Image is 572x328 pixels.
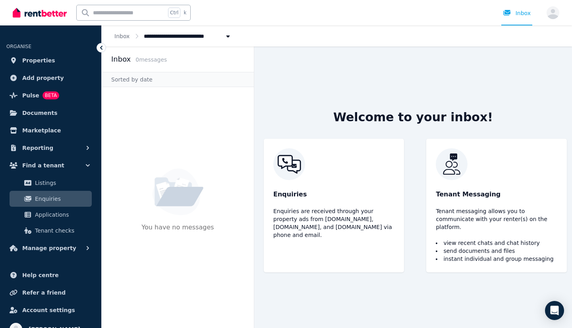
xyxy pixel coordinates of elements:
[22,108,58,118] span: Documents
[6,105,95,121] a: Documents
[22,91,39,100] span: Pulse
[545,301,564,320] div: Open Intercom Messenger
[22,161,64,170] span: Find a tenant
[273,148,394,180] img: RentBetter Inbox
[503,9,531,17] div: Inbox
[436,247,557,255] li: send documents and files
[13,7,67,19] img: RentBetter
[35,178,89,188] span: Listings
[436,148,557,180] img: RentBetter Inbox
[10,191,92,207] a: Enquiries
[273,190,394,199] p: Enquiries
[6,157,95,173] button: Find a tenant
[436,190,500,199] span: Tenant Messaging
[6,267,95,283] a: Help centre
[6,70,95,86] a: Add property
[153,169,203,215] img: No Message Available
[22,305,75,315] span: Account settings
[333,110,493,124] h2: Welcome to your inbox!
[6,140,95,156] button: Reporting
[141,223,214,246] p: You have no messages
[22,73,64,83] span: Add property
[102,25,245,47] nav: Breadcrumb
[35,194,89,204] span: Enquiries
[22,270,59,280] span: Help centre
[22,243,76,253] span: Manage property
[436,239,557,247] li: view recent chats and chat history
[22,126,61,135] span: Marketplace
[184,10,186,16] span: k
[35,210,89,219] span: Applications
[6,52,95,68] a: Properties
[10,207,92,223] a: Applications
[168,8,180,18] span: Ctrl
[114,33,129,39] a: Inbox
[10,223,92,239] a: Tenant checks
[35,226,89,235] span: Tenant checks
[6,122,95,138] a: Marketplace
[6,285,95,301] a: Refer a friend
[22,143,53,153] span: Reporting
[273,207,394,239] p: Enquiries are received through your property ads from [DOMAIN_NAME], [DOMAIN_NAME], and [DOMAIN_N...
[436,255,557,263] li: instant individual and group messaging
[436,207,557,231] p: Tenant messaging allows you to communicate with your renter(s) on the platform.
[111,54,131,65] h2: Inbox
[43,91,59,99] span: BETA
[135,56,167,63] span: 0 message s
[6,302,95,318] a: Account settings
[6,87,95,103] a: PulseBETA
[6,44,31,49] span: ORGANISE
[6,240,95,256] button: Manage property
[102,72,254,87] div: Sorted by date
[22,288,66,297] span: Refer a friend
[22,56,55,65] span: Properties
[10,175,92,191] a: Listings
